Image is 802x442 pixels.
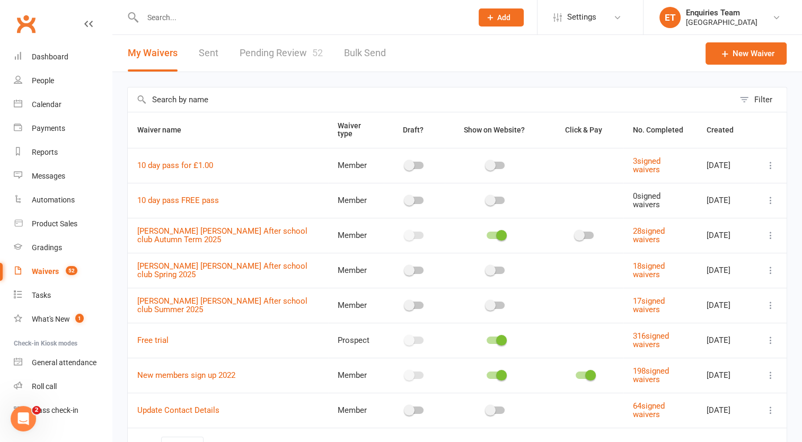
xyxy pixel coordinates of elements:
[32,172,65,180] div: Messages
[32,124,65,132] div: Payments
[14,399,112,422] a: Class kiosk mode
[556,123,614,136] button: Click & Pay
[14,260,112,284] a: Waivers 52
[137,261,307,280] a: [PERSON_NAME] [PERSON_NAME] After school club Spring 2025
[32,315,70,323] div: What's New
[697,323,755,358] td: [DATE]
[312,47,323,58] span: 52
[14,140,112,164] a: Reports
[14,93,112,117] a: Calendar
[328,253,384,288] td: Member
[137,123,193,136] button: Waiver name
[565,126,602,134] span: Click & Pay
[754,93,772,106] div: Filter
[697,393,755,428] td: [DATE]
[707,126,745,134] span: Created
[328,112,384,148] th: Waiver type
[697,358,755,393] td: [DATE]
[32,196,75,204] div: Automations
[32,291,51,299] div: Tasks
[393,123,435,136] button: Draft?
[75,314,84,323] span: 1
[11,406,36,431] iframe: Intercom live chat
[686,8,757,17] div: Enquiries Team
[686,17,757,27] div: [GEOGRAPHIC_DATA]
[32,406,41,414] span: 2
[128,35,178,72] button: My Waivers
[32,358,96,367] div: General attendance
[697,183,755,218] td: [DATE]
[14,236,112,260] a: Gradings
[14,69,112,93] a: People
[137,126,193,134] span: Waiver name
[697,288,755,323] td: [DATE]
[633,191,660,210] span: 0 signed waivers
[567,5,596,29] span: Settings
[328,288,384,323] td: Member
[199,35,218,72] a: Sent
[633,331,669,350] a: 316signed waivers
[454,123,536,136] button: Show on Website?
[497,13,510,22] span: Add
[633,261,665,280] a: 18signed waivers
[32,267,59,276] div: Waivers
[13,11,39,37] a: Clubworx
[328,323,384,358] td: Prospect
[707,123,745,136] button: Created
[137,405,219,415] a: Update Contact Details
[66,266,77,275] span: 52
[240,35,323,72] a: Pending Review52
[14,212,112,236] a: Product Sales
[32,100,61,109] div: Calendar
[706,42,787,65] a: New Waiver
[32,382,57,391] div: Roll call
[633,226,665,245] a: 28signed waivers
[328,393,384,428] td: Member
[328,218,384,253] td: Member
[734,87,787,112] button: Filter
[14,375,112,399] a: Roll call
[137,370,235,380] a: New members sign up 2022
[137,161,213,170] a: 10 day pass for £1.00
[14,188,112,212] a: Automations
[633,401,665,420] a: 64signed waivers
[32,76,54,85] div: People
[623,112,697,148] th: No. Completed
[14,351,112,375] a: General attendance kiosk mode
[633,156,660,175] a: 3signed waivers
[32,52,68,61] div: Dashboard
[697,253,755,288] td: [DATE]
[14,164,112,188] a: Messages
[14,284,112,307] a: Tasks
[659,7,681,28] div: ET
[328,148,384,183] td: Member
[139,10,465,25] input: Search...
[633,296,665,315] a: 17signed waivers
[137,335,169,345] a: Free trial
[32,148,58,156] div: Reports
[344,35,386,72] a: Bulk Send
[32,219,77,228] div: Product Sales
[328,358,384,393] td: Member
[14,45,112,69] a: Dashboard
[479,8,524,26] button: Add
[128,87,734,112] input: Search by name
[633,366,669,385] a: 198signed waivers
[697,218,755,253] td: [DATE]
[403,126,424,134] span: Draft?
[14,307,112,331] a: What's New1
[14,117,112,140] a: Payments
[137,226,307,245] a: [PERSON_NAME] [PERSON_NAME] After school club Autumn Term 2025
[32,243,62,252] div: Gradings
[464,126,525,134] span: Show on Website?
[137,296,307,315] a: [PERSON_NAME] [PERSON_NAME] After school club Summer 2025
[137,196,219,205] a: 10 day pass FREE pass
[328,183,384,218] td: Member
[697,148,755,183] td: [DATE]
[32,406,78,414] div: Class check-in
